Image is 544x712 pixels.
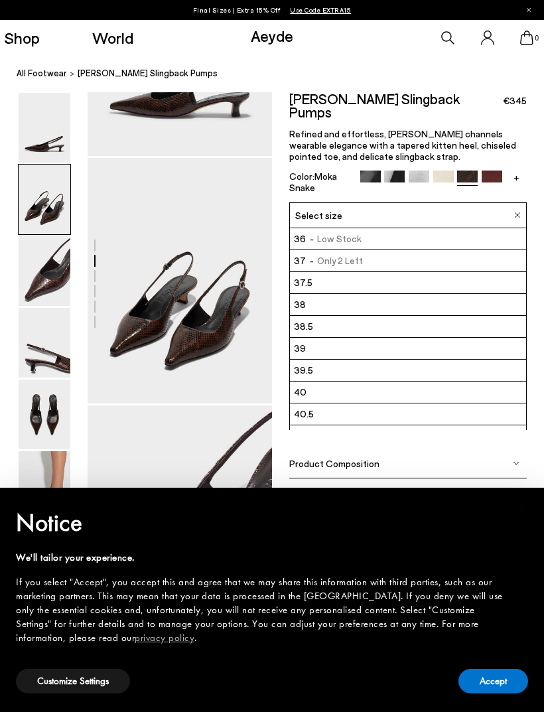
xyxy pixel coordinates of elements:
[306,255,317,266] span: -
[306,254,363,267] span: Only 2 Left
[289,171,352,193] div: Color:
[294,407,314,421] span: 40.5
[306,232,362,246] span: Low Stock
[4,30,40,46] a: Shop
[19,451,70,521] img: Catrina Slingback Pumps - Image 6
[16,551,507,565] div: We'll tailor your experience.
[506,171,527,182] a: +
[251,26,293,45] a: Aeyde
[19,165,70,234] img: Catrina Slingback Pumps - Image 2
[519,497,527,518] span: ×
[92,30,133,46] a: World
[16,506,507,540] h2: Notice
[19,93,70,163] img: Catrina Slingback Pumps - Image 1
[306,233,317,244] span: -
[513,460,519,466] img: svg%3E
[135,631,194,644] a: privacy policy
[294,254,306,267] span: 37
[16,575,507,645] div: If you select "Accept", you accept this and agree that we may share this information with third p...
[294,298,306,311] span: 38
[294,364,313,377] span: 39.5
[289,128,516,162] span: Refined and effortless, [PERSON_NAME] channels wearable elegance with a tapered kitten heel, chis...
[507,492,539,524] button: Close this notice
[294,320,313,333] span: 38.5
[16,669,130,693] button: Customize Settings
[289,171,337,193] span: Moka Snake
[294,276,312,289] span: 37.5
[294,429,303,443] span: 41
[294,232,306,246] span: 36
[78,66,218,80] span: [PERSON_NAME] Slingback Pumps
[533,35,540,42] span: 0
[458,669,528,693] button: Accept
[289,92,503,119] h2: [PERSON_NAME] Slingback Pumps
[295,208,342,222] span: Select size
[19,308,70,378] img: Catrina Slingback Pumps - Image 4
[17,66,67,80] a: All Footwear
[19,236,70,306] img: Catrina Slingback Pumps - Image 3
[289,457,379,468] span: Product Composition
[520,31,533,45] a: 0
[294,342,306,355] span: 39
[503,94,527,107] span: €345
[290,6,351,14] span: Navigate to /collections/ss25-final-sizes
[19,380,70,449] img: Catrina Slingback Pumps - Image 5
[193,3,352,17] p: Final Sizes | Extra 15% Off
[294,386,306,399] span: 40
[17,56,544,92] nav: breadcrumb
